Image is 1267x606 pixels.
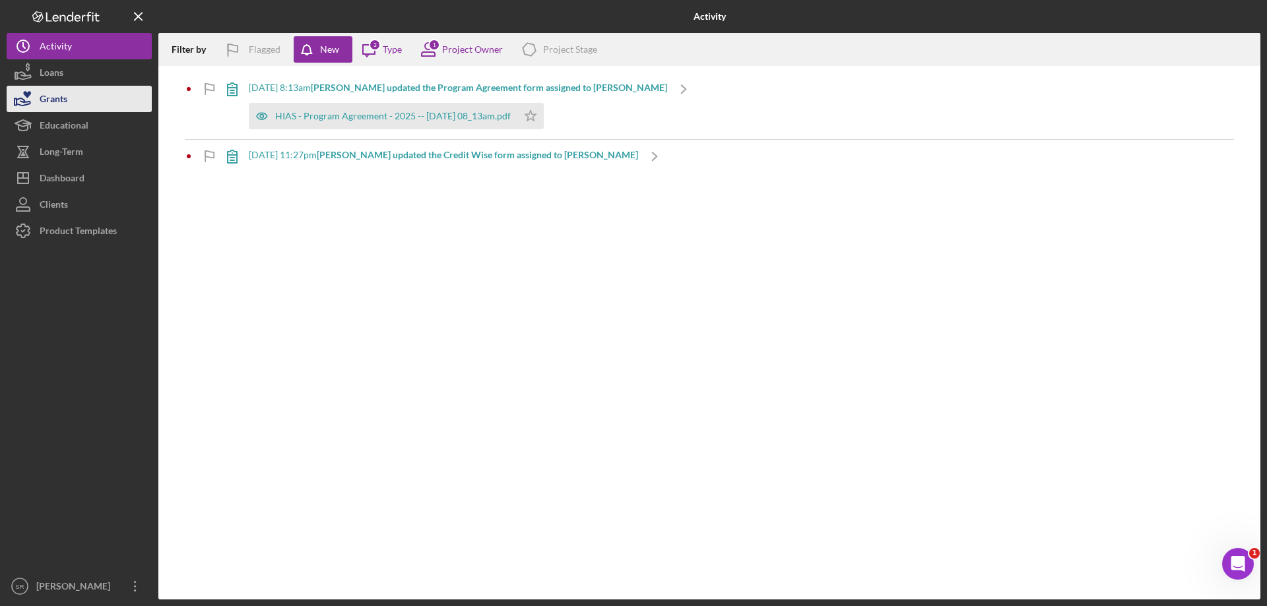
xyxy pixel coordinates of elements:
[1249,548,1260,559] span: 1
[7,33,152,59] button: Activity
[40,165,84,195] div: Dashboard
[33,573,119,603] div: [PERSON_NAME]
[249,36,280,63] div: Flagged
[40,218,117,247] div: Product Templates
[7,59,152,86] button: Loans
[7,112,152,138] button: Educational
[294,36,352,63] button: New
[7,191,152,218] button: Clients
[40,138,83,168] div: Long-Term
[7,165,152,191] button: Dashboard
[543,44,597,55] div: Project Stage
[7,138,152,165] button: Long-Term
[40,86,67,115] div: Grants
[320,36,339,63] div: New
[1222,548,1254,580] iframe: Intercom live chat
[216,140,671,173] a: [DATE] 11:27pm[PERSON_NAME] updated the Credit Wise form assigned to [PERSON_NAME]
[40,33,72,63] div: Activity
[15,583,24,590] text: SR
[383,44,402,55] div: Type
[40,191,68,221] div: Clients
[428,39,440,51] div: 1
[369,39,381,51] div: 3
[216,36,294,63] button: Flagged
[7,573,152,599] button: SR[PERSON_NAME]
[442,44,503,55] div: Project Owner
[249,103,544,129] button: HIAS - Program Agreement - 2025 -- [DATE] 08_13am.pdf
[7,218,152,244] button: Product Templates
[311,82,667,93] b: [PERSON_NAME] updated the Program Agreement form assigned to [PERSON_NAME]
[249,82,667,93] div: [DATE] 8:13am
[40,59,63,89] div: Loans
[317,149,638,160] b: [PERSON_NAME] updated the Credit Wise form assigned to [PERSON_NAME]
[216,73,700,139] a: [DATE] 8:13am[PERSON_NAME] updated the Program Agreement form assigned to [PERSON_NAME]HIAS - Pro...
[275,111,511,121] div: HIAS - Program Agreement - 2025 -- [DATE] 08_13am.pdf
[7,86,152,112] button: Grants
[172,44,216,55] div: Filter by
[249,150,638,160] div: [DATE] 11:27pm
[694,11,726,22] b: Activity
[40,112,88,142] div: Educational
